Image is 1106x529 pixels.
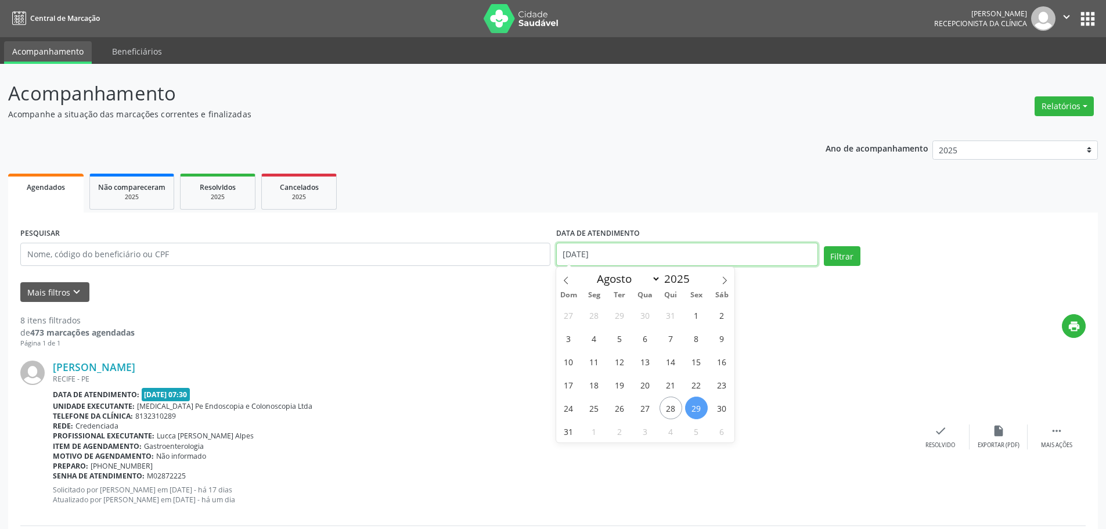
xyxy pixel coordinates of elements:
span: Julho 31, 2025 [660,304,682,326]
span: Agosto 20, 2025 [634,373,657,396]
span: Setembro 1, 2025 [583,420,606,442]
b: Telefone da clínica: [53,411,133,421]
div: de [20,326,135,339]
span: Cancelados [280,182,319,192]
b: Preparo: [53,461,88,471]
span: Agosto 2, 2025 [711,304,733,326]
input: Selecione um intervalo [556,243,818,266]
div: 8 itens filtrados [20,314,135,326]
span: Agosto 15, 2025 [685,350,708,373]
span: Agosto 14, 2025 [660,350,682,373]
span: Agosto 18, 2025 [583,373,606,396]
img: img [1031,6,1055,31]
b: Unidade executante: [53,401,135,411]
span: Agosto 28, 2025 [660,397,682,419]
b: Data de atendimento: [53,390,139,400]
button: Filtrar [824,246,860,266]
button:  [1055,6,1078,31]
button: Relatórios [1035,96,1094,116]
span: Agosto 6, 2025 [634,327,657,350]
p: Acompanhamento [8,79,771,108]
span: Setembro 5, 2025 [685,420,708,442]
span: Agosto 11, 2025 [583,350,606,373]
span: Agosto 12, 2025 [608,350,631,373]
div: Resolvido [925,441,955,449]
b: Profissional executante: [53,431,154,441]
span: Agosto 22, 2025 [685,373,708,396]
div: Página 1 de 1 [20,339,135,348]
span: Setembro 6, 2025 [711,420,733,442]
span: Julho 27, 2025 [557,304,580,326]
b: Item de agendamento: [53,441,142,451]
span: Agosto 25, 2025 [583,397,606,419]
span: Setembro 4, 2025 [660,420,682,442]
div: Exportar (PDF) [978,441,1019,449]
span: Agosto 27, 2025 [634,397,657,419]
b: Senha de atendimento: [53,471,145,481]
span: Agosto 13, 2025 [634,350,657,373]
i:  [1060,10,1073,23]
button: Mais filtroskeyboard_arrow_down [20,282,89,303]
span: Agosto 24, 2025 [557,397,580,419]
span: Não compareceram [98,182,165,192]
b: Rede: [53,421,73,431]
span: Julho 30, 2025 [634,304,657,326]
span: Central de Marcação [30,13,100,23]
div: RECIFE - PE [53,374,912,384]
span: Ter [607,292,632,299]
p: Acompanhe a situação das marcações correntes e finalizadas [8,108,771,120]
i: insert_drive_file [992,424,1005,437]
span: 8132310289 [135,411,176,421]
span: [DATE] 07:30 [142,388,190,401]
i: print [1068,320,1080,333]
span: Resolvidos [200,182,236,192]
span: Agosto 9, 2025 [711,327,733,350]
input: Year [661,271,699,286]
div: Mais ações [1041,441,1072,449]
div: 2025 [270,193,328,201]
span: Agosto 4, 2025 [583,327,606,350]
label: PESQUISAR [20,225,60,243]
select: Month [592,271,661,287]
span: Agosto 23, 2025 [711,373,733,396]
span: Qui [658,292,683,299]
span: Agosto 16, 2025 [711,350,733,373]
span: Lucca [PERSON_NAME] Alpes [157,431,254,441]
span: Dom [556,292,582,299]
i:  [1050,424,1063,437]
span: Agosto 3, 2025 [557,327,580,350]
span: Não informado [156,451,206,461]
span: Agosto 21, 2025 [660,373,682,396]
span: M02872225 [147,471,186,481]
span: Recepcionista da clínica [934,19,1027,28]
span: Setembro 2, 2025 [608,420,631,442]
strong: 473 marcações agendadas [30,327,135,338]
div: 2025 [98,193,165,201]
b: Motivo de agendamento: [53,451,154,461]
span: Agosto 1, 2025 [685,304,708,326]
img: img [20,361,45,385]
input: Nome, código do beneficiário ou CPF [20,243,550,266]
p: Solicitado por [PERSON_NAME] em [DATE] - há 17 dias Atualizado por [PERSON_NAME] em [DATE] - há u... [53,485,912,505]
span: Agosto 31, 2025 [557,420,580,442]
span: Agendados [27,182,65,192]
span: Julho 29, 2025 [608,304,631,326]
span: Seg [581,292,607,299]
span: Gastroenterologia [144,441,204,451]
span: [MEDICAL_DATA] Pe Endoscopia e Colonoscopia Ltda [137,401,312,411]
button: apps [1078,9,1098,29]
span: Julho 28, 2025 [583,304,606,326]
span: Agosto 7, 2025 [660,327,682,350]
label: DATA DE ATENDIMENTO [556,225,640,243]
div: 2025 [189,193,247,201]
span: Agosto 5, 2025 [608,327,631,350]
span: Sáb [709,292,734,299]
p: Ano de acompanhamento [826,141,928,155]
a: Beneficiários [104,41,170,62]
span: Sex [683,292,709,299]
span: Credenciada [75,421,118,431]
span: Agosto 26, 2025 [608,397,631,419]
a: [PERSON_NAME] [53,361,135,373]
span: Agosto 30, 2025 [711,397,733,419]
span: Agosto 10, 2025 [557,350,580,373]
